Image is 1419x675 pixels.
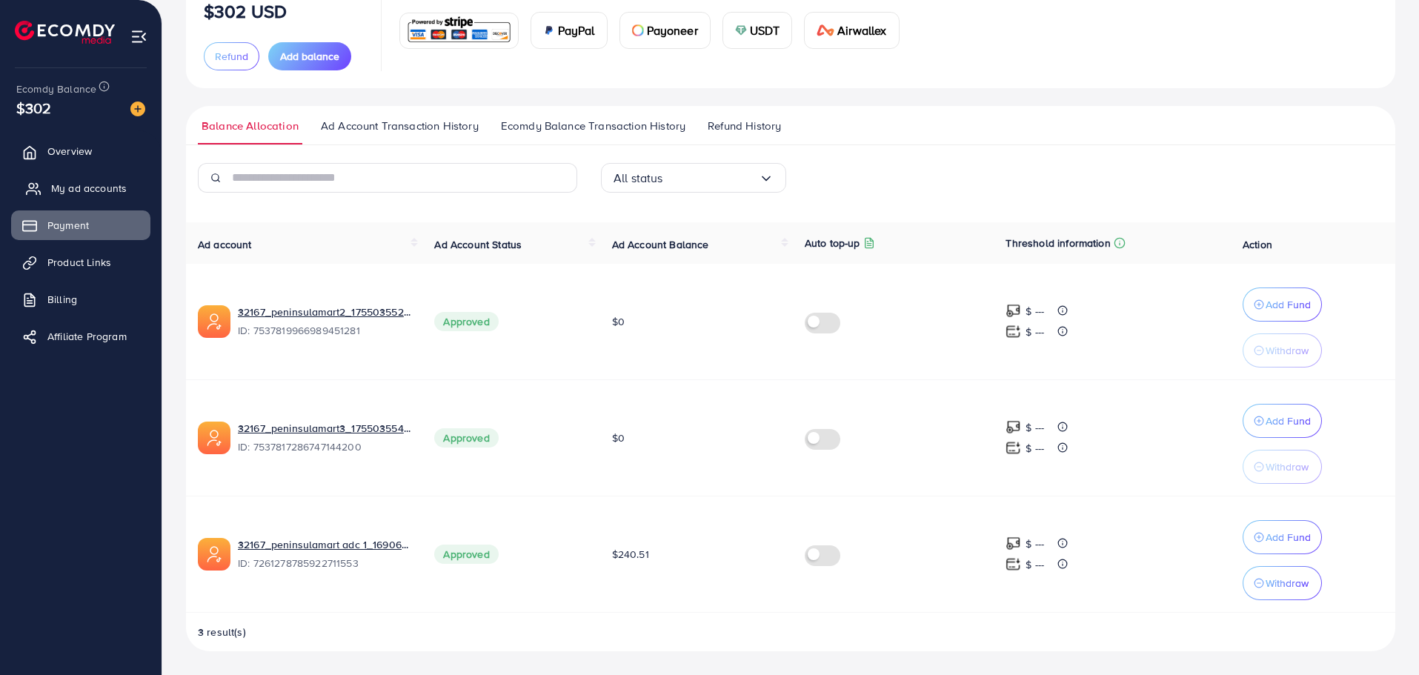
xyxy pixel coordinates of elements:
[238,556,411,571] span: ID: 7261278785922711553
[614,167,663,190] span: All status
[204,42,259,70] button: Refund
[215,49,248,64] span: Refund
[612,314,625,329] span: $0
[47,329,127,344] span: Affiliate Program
[1266,458,1309,476] p: Withdraw
[238,537,411,571] div: <span class='underline'>32167_peninsulamart adc 1_1690648214482</span></br>7261278785922711553
[1266,412,1311,430] p: Add Fund
[11,322,150,351] a: Affiliate Program
[11,247,150,277] a: Product Links
[647,21,698,39] span: Payoneer
[804,12,899,49] a: cardAirwallex
[434,545,498,564] span: Approved
[735,24,747,36] img: card
[1006,440,1021,456] img: top-up amount
[750,21,780,39] span: USDT
[612,237,709,252] span: Ad Account Balance
[238,305,411,319] a: 32167_peninsulamart2_1755035523238
[1266,528,1311,546] p: Add Fund
[1356,608,1408,664] iframe: Chat
[198,305,230,338] img: ic-ads-acc.e4c84228.svg
[708,118,781,134] span: Refund History
[16,97,52,119] span: $302
[612,430,625,445] span: $0
[1026,419,1044,436] p: $ ---
[1266,296,1311,313] p: Add Fund
[198,237,252,252] span: Ad account
[11,173,150,203] a: My ad accounts
[47,218,89,233] span: Payment
[321,118,479,134] span: Ad Account Transaction History
[1243,566,1322,600] button: Withdraw
[434,312,498,331] span: Approved
[130,28,147,45] img: menu
[601,163,786,193] div: Search for option
[1006,324,1021,339] img: top-up amount
[1243,404,1322,438] button: Add Fund
[1266,574,1309,592] p: Withdraw
[632,24,644,36] img: card
[531,12,608,49] a: cardPayPal
[558,21,595,39] span: PayPal
[399,13,519,49] a: card
[1006,556,1021,572] img: top-up amount
[204,2,287,20] p: $302 USD
[1026,302,1044,320] p: $ ---
[238,421,411,455] div: <span class='underline'>32167_peninsulamart3_1755035549846</span></br>7537817286747144200
[198,538,230,571] img: ic-ads-acc.e4c84228.svg
[47,144,92,159] span: Overview
[268,42,351,70] button: Add balance
[1026,323,1044,341] p: $ ---
[11,136,150,166] a: Overview
[434,237,522,252] span: Ad Account Status
[198,422,230,454] img: ic-ads-acc.e4c84228.svg
[11,210,150,240] a: Payment
[837,21,886,39] span: Airwallex
[663,167,759,190] input: Search for option
[1243,450,1322,484] button: Withdraw
[805,234,860,252] p: Auto top-up
[1243,287,1322,322] button: Add Fund
[612,547,649,562] span: $240.51
[11,285,150,314] a: Billing
[47,292,77,307] span: Billing
[51,181,127,196] span: My ad accounts
[238,305,411,339] div: <span class='underline'>32167_peninsulamart2_1755035523238</span></br>7537819966989451281
[202,118,299,134] span: Balance Allocation
[198,625,246,639] span: 3 result(s)
[1266,342,1309,359] p: Withdraw
[434,428,498,448] span: Approved
[405,15,514,47] img: card
[1026,535,1044,553] p: $ ---
[722,12,793,49] a: cardUSDT
[1243,237,1272,252] span: Action
[543,24,555,36] img: card
[47,255,111,270] span: Product Links
[238,421,411,436] a: 32167_peninsulamart3_1755035549846
[16,82,96,96] span: Ecomdy Balance
[1006,419,1021,435] img: top-up amount
[1026,556,1044,573] p: $ ---
[1026,439,1044,457] p: $ ---
[130,102,145,116] img: image
[1243,333,1322,368] button: Withdraw
[238,537,411,552] a: 32167_peninsulamart adc 1_1690648214482
[238,439,411,454] span: ID: 7537817286747144200
[1006,536,1021,551] img: top-up amount
[817,24,834,36] img: card
[1243,520,1322,554] button: Add Fund
[1006,303,1021,319] img: top-up amount
[238,323,411,338] span: ID: 7537819966989451281
[501,118,685,134] span: Ecomdy Balance Transaction History
[280,49,339,64] span: Add balance
[15,21,115,44] img: logo
[619,12,711,49] a: cardPayoneer
[1006,234,1110,252] p: Threshold information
